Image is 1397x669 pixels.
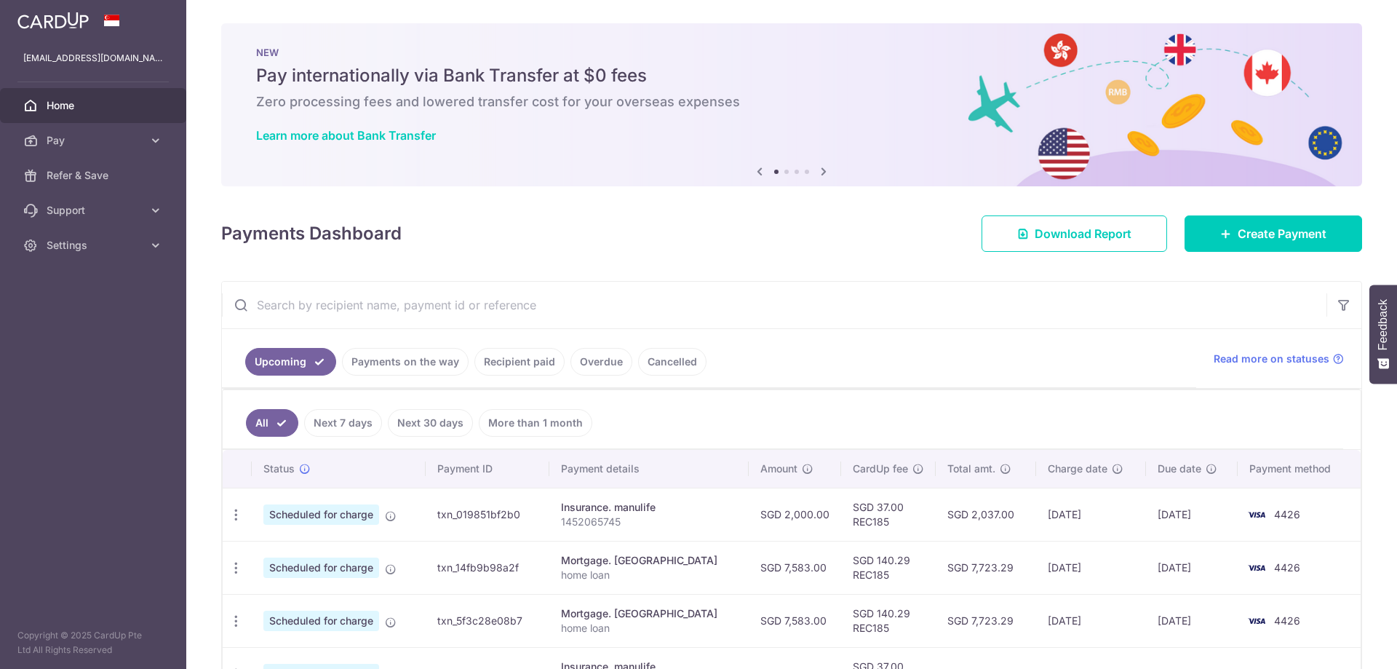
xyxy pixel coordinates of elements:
[426,594,549,647] td: txn_5f3c28e08b7
[426,541,549,594] td: txn_14fb9b98a2f
[474,348,565,376] a: Recipient paid
[841,488,936,541] td: SGD 37.00 REC185
[1158,462,1201,476] span: Due date
[1146,488,1238,541] td: [DATE]
[263,558,379,578] span: Scheduled for charge
[936,541,1036,594] td: SGD 7,723.29
[1036,541,1146,594] td: [DATE]
[1185,215,1362,252] a: Create Payment
[256,64,1327,87] h5: Pay internationally via Bank Transfer at $0 fees
[1242,559,1271,577] img: Bank Card
[1036,594,1146,647] td: [DATE]
[638,348,707,376] a: Cancelled
[1274,561,1300,574] span: 4426
[256,47,1327,58] p: NEW
[426,488,549,541] td: txn_019851bf2b0
[749,488,841,541] td: SGD 2,000.00
[1036,488,1146,541] td: [DATE]
[47,98,143,113] span: Home
[47,238,143,253] span: Settings
[1035,225,1131,242] span: Download Report
[47,203,143,218] span: Support
[570,348,632,376] a: Overdue
[936,594,1036,647] td: SGD 7,723.29
[1214,352,1344,366] a: Read more on statuses
[245,348,336,376] a: Upcoming
[1377,299,1390,350] span: Feedback
[23,51,163,66] p: [EMAIL_ADDRESS][DOMAIN_NAME]
[1214,352,1329,366] span: Read more on statuses
[17,12,89,29] img: CardUp
[982,215,1167,252] a: Download Report
[936,488,1036,541] td: SGD 2,037.00
[561,500,737,515] div: Insurance. manulife
[1369,285,1397,384] button: Feedback - Show survey
[749,594,841,647] td: SGD 7,583.00
[760,462,797,476] span: Amount
[47,168,143,183] span: Refer & Save
[561,568,737,582] p: home loan
[221,23,1362,186] img: Bank transfer banner
[1146,594,1238,647] td: [DATE]
[263,611,379,631] span: Scheduled for charge
[426,450,549,488] th: Payment ID
[1238,225,1326,242] span: Create Payment
[1242,506,1271,523] img: Bank Card
[342,348,469,376] a: Payments on the way
[304,409,382,437] a: Next 7 days
[263,504,379,525] span: Scheduled for charge
[479,409,592,437] a: More than 1 month
[561,553,737,568] div: Mortgage. [GEOGRAPHIC_DATA]
[221,221,402,247] h4: Payments Dashboard
[749,541,841,594] td: SGD 7,583.00
[263,462,295,476] span: Status
[841,594,936,647] td: SGD 140.29 REC185
[853,462,908,476] span: CardUp fee
[256,128,436,143] a: Learn more about Bank Transfer
[1274,614,1300,627] span: 4426
[1307,625,1382,662] iframe: 打开一个小组件，您可以在其中找到更多信息
[1242,612,1271,630] img: Bank Card
[256,93,1327,111] h6: Zero processing fees and lowered transfer cost for your overseas expenses
[561,515,737,529] p: 1452065745
[47,133,143,148] span: Pay
[388,409,473,437] a: Next 30 days
[1274,508,1300,520] span: 4426
[1238,450,1361,488] th: Payment method
[561,621,737,636] p: home loan
[1048,462,1107,476] span: Charge date
[222,282,1326,328] input: Search by recipient name, payment id or reference
[1146,541,1238,594] td: [DATE]
[561,606,737,621] div: Mortgage. [GEOGRAPHIC_DATA]
[841,541,936,594] td: SGD 140.29 REC185
[549,450,749,488] th: Payment details
[246,409,298,437] a: All
[947,462,995,476] span: Total amt.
